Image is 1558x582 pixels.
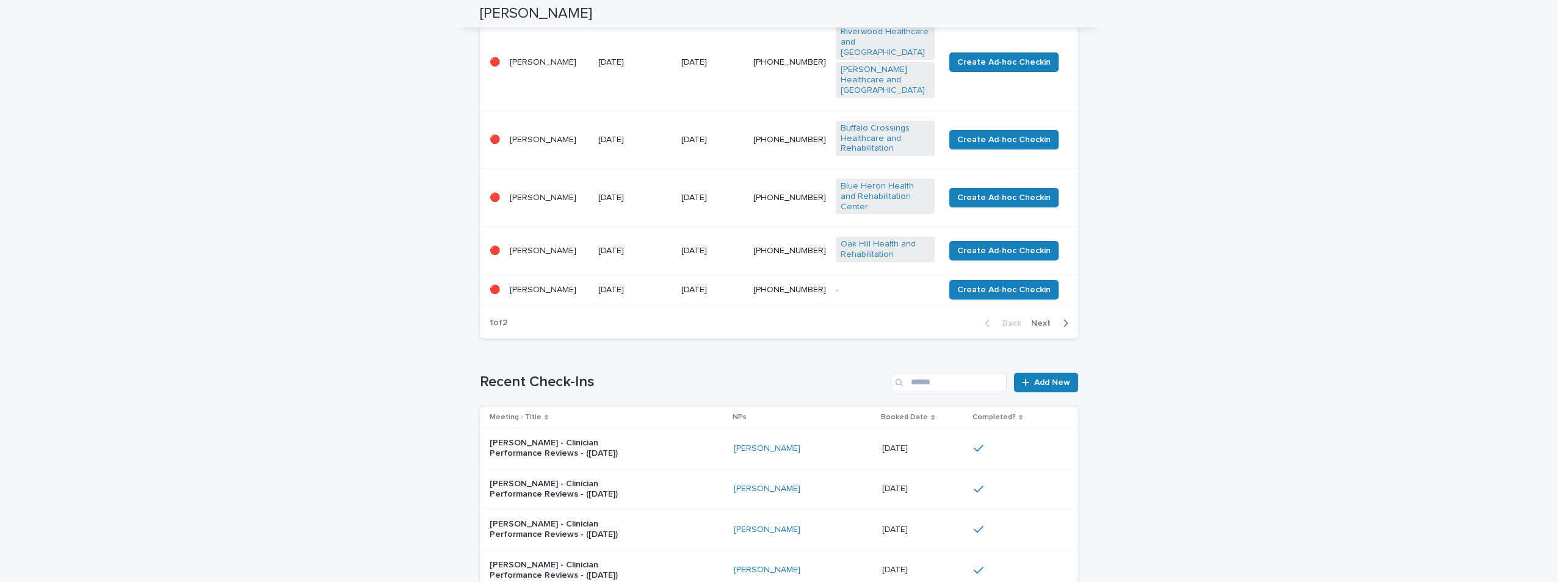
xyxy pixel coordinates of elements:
span: Add New [1034,378,1070,387]
p: 🔴 [490,57,500,68]
p: - [836,285,935,295]
tr: [PERSON_NAME] - Clinician Performance Reviews - ([DATE])[PERSON_NAME] [DATE][DATE] [480,509,1078,550]
a: [PERSON_NAME] [734,565,800,575]
a: [PHONE_NUMBER] [753,286,826,294]
a: Oak Hill Health and Rehabilitation [841,239,930,260]
p: [DATE] [681,246,744,256]
p: [PERSON_NAME] [510,135,589,145]
h2: [PERSON_NAME] [480,5,592,23]
p: [PERSON_NAME] - Clinician Performance Reviews - ([DATE]) [490,438,642,459]
a: Add New [1014,373,1078,392]
tr: [PERSON_NAME] - Clinician Performance Reviews - ([DATE])[PERSON_NAME] [DATE][DATE] [480,428,1078,469]
a: [PERSON_NAME] [734,444,800,454]
p: Booked Date [881,411,928,424]
tr: 🔴[PERSON_NAME][DATE][DATE][PHONE_NUMBER]Blue Heron Health and Rehabilitation Center Create Ad-hoc... [480,169,1078,227]
p: Meeting - Title [490,411,542,424]
a: [PERSON_NAME] [734,484,800,494]
a: Riverwood Healthcare and [GEOGRAPHIC_DATA] [841,27,930,57]
p: [DATE] [882,481,910,494]
p: [DATE] [882,441,910,454]
a: [PHONE_NUMBER] [753,58,826,66]
p: [DATE] [598,193,672,203]
tr: 🔴[PERSON_NAME][DATE][DATE][PHONE_NUMBER]Buffalo Crossings Healthcare and Rehabilitation Create Ad... [480,110,1078,168]
p: [DATE] [882,562,910,575]
p: 🔴 [490,193,500,203]
p: [PERSON_NAME] [510,246,589,256]
p: [PERSON_NAME] - Clinician Performance Reviews - ([DATE]) [490,519,642,540]
p: [DATE] [681,135,744,145]
button: Create Ad-hoc Checkin [949,241,1059,260]
button: Create Ad-hoc Checkin [949,52,1059,72]
p: 🔴 [490,135,500,145]
p: [DATE] [681,193,744,203]
a: [PERSON_NAME] [734,525,800,535]
tr: 🔴[PERSON_NAME][DATE][DATE][PHONE_NUMBER]Riverwood Healthcare and [GEOGRAPHIC_DATA] [PERSON_NAME] ... [480,14,1078,110]
a: [PHONE_NUMBER] [753,246,826,255]
p: [DATE] [681,57,744,68]
p: [PERSON_NAME] [510,193,589,203]
p: 🔴 [490,285,500,295]
span: Next [1031,319,1058,328]
p: Completed? [973,411,1016,424]
a: [PHONE_NUMBER] [753,193,826,202]
a: [PERSON_NAME] Healthcare and [GEOGRAPHIC_DATA] [841,65,930,95]
p: [DATE] [598,246,672,256]
h1: Recent Check-Ins [480,373,886,391]
tr: [PERSON_NAME] - Clinician Performance Reviews - ([DATE])[PERSON_NAME] [DATE][DATE] [480,469,1078,509]
button: Next [1026,318,1078,329]
p: [PERSON_NAME] [510,57,589,68]
span: Create Ad-hoc Checkin [957,56,1051,68]
a: Blue Heron Health and Rehabilitation Center [841,181,930,212]
p: [DATE] [598,285,672,295]
p: [PERSON_NAME] - Clinician Performance Reviews - ([DATE]) [490,479,642,500]
p: [DATE] [598,57,672,68]
p: 🔴 [490,246,500,256]
a: Buffalo Crossings Healthcare and Rehabilitation [841,123,930,154]
tr: 🔴[PERSON_NAME][DATE][DATE][PHONE_NUMBER]Oak Hill Health and Rehabilitation Create Ad-hoc Checkin [480,227,1078,275]
p: [DATE] [598,135,672,145]
span: Back [995,319,1021,328]
span: Create Ad-hoc Checkin [957,245,1051,257]
p: NPs [733,411,747,424]
p: [PERSON_NAME] - Clinician Performance Reviews - ([DATE]) [490,560,642,581]
tr: 🔴[PERSON_NAME][DATE][DATE][PHONE_NUMBER]-Create Ad-hoc Checkin [480,275,1078,306]
span: Create Ad-hoc Checkin [957,284,1051,296]
p: [DATE] [882,522,910,535]
button: Create Ad-hoc Checkin [949,188,1059,207]
p: 1 of 2 [480,308,517,338]
p: [DATE] [681,285,744,295]
p: [PERSON_NAME] [510,285,589,295]
span: Create Ad-hoc Checkin [957,192,1051,204]
span: Create Ad-hoc Checkin [957,134,1051,146]
button: Create Ad-hoc Checkin [949,130,1059,149]
button: Create Ad-hoc Checkin [949,280,1059,300]
button: Back [975,318,1026,329]
a: [PHONE_NUMBER] [753,135,826,144]
input: Search [891,373,1007,392]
